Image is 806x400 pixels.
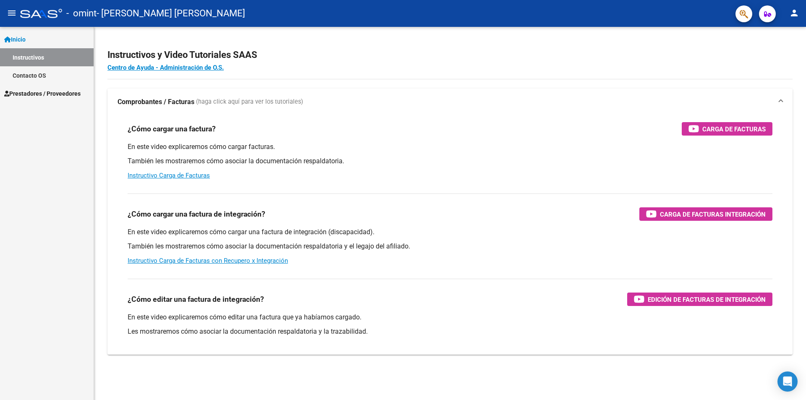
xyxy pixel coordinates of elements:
[4,89,81,98] span: Prestadores / Proveedores
[777,371,798,392] div: Open Intercom Messenger
[97,4,245,23] span: - [PERSON_NAME] [PERSON_NAME]
[128,293,264,305] h3: ¿Cómo editar una factura de integración?
[128,208,265,220] h3: ¿Cómo cargar una factura de integración?
[107,89,793,115] mat-expansion-panel-header: Comprobantes / Facturas (haga click aquí para ver los tutoriales)
[66,4,97,23] span: - omint
[196,97,303,107] span: (haga click aquí para ver los tutoriales)
[128,157,772,166] p: También les mostraremos cómo asociar la documentación respaldatoria.
[702,124,766,134] span: Carga de Facturas
[627,293,772,306] button: Edición de Facturas de integración
[4,35,26,44] span: Inicio
[789,8,799,18] mat-icon: person
[118,97,194,107] strong: Comprobantes / Facturas
[107,47,793,63] h2: Instructivos y Video Tutoriales SAAS
[128,123,216,135] h3: ¿Cómo cargar una factura?
[107,64,224,71] a: Centro de Ayuda - Administración de O.S.
[128,313,772,322] p: En este video explicaremos cómo editar una factura que ya habíamos cargado.
[128,257,288,264] a: Instructivo Carga de Facturas con Recupero x Integración
[648,294,766,305] span: Edición de Facturas de integración
[660,209,766,220] span: Carga de Facturas Integración
[128,327,772,336] p: Les mostraremos cómo asociar la documentación respaldatoria y la trazabilidad.
[639,207,772,221] button: Carga de Facturas Integración
[682,122,772,136] button: Carga de Facturas
[107,115,793,355] div: Comprobantes / Facturas (haga click aquí para ver los tutoriales)
[128,172,210,179] a: Instructivo Carga de Facturas
[7,8,17,18] mat-icon: menu
[128,242,772,251] p: También les mostraremos cómo asociar la documentación respaldatoria y el legajo del afiliado.
[128,227,772,237] p: En este video explicaremos cómo cargar una factura de integración (discapacidad).
[128,142,772,152] p: En este video explicaremos cómo cargar facturas.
